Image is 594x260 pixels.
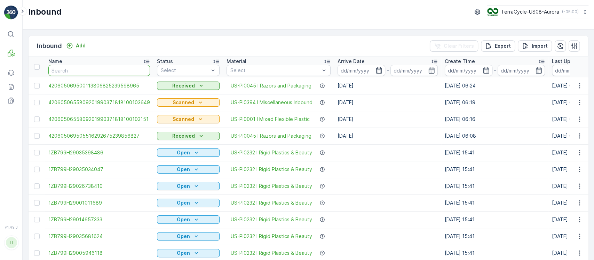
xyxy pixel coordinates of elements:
td: [DATE] 06:24 [441,77,548,94]
div: Toggle Row Selected [34,250,40,256]
span: US-PI0232 I Rigid Plastics & Beauty [231,149,312,156]
td: [DATE] 06:19 [441,94,548,111]
p: - [387,66,389,75]
button: Scanned [157,115,220,123]
p: Open [177,216,190,223]
div: Toggle Row Selected [34,167,40,172]
span: v 1.49.3 [4,225,18,229]
td: [DATE] 15:41 [441,144,548,161]
a: 1ZB799H29014657333 [48,216,150,223]
p: Select [230,67,320,74]
a: 1ZB799H29026738410 [48,183,150,190]
a: US-PI0001 I Mixed Flexible Plastic [231,116,310,123]
a: US-PI0232 I Rigid Plastics & Beauty [231,183,312,190]
button: Open [157,182,220,190]
p: ( -05:00 ) [562,9,579,15]
input: Search [48,65,150,76]
button: Import [518,40,552,52]
p: Received [172,132,195,139]
button: TT [4,231,18,254]
button: Open [157,232,220,240]
p: Scanned [173,99,194,106]
span: 4206050655809201990371818100103151 [48,116,150,123]
span: US-PI0394 I Miscellaneous Inbound [231,99,312,106]
input: dd/mm/yyyy [498,65,545,76]
button: Clear Filters [430,40,478,52]
a: 1ZB799H29035034047 [48,166,150,173]
a: US-PI0045 I Razors and Packaging [231,82,311,89]
button: Received [157,82,220,90]
button: Open [157,165,220,174]
div: Toggle Row Selected [34,183,40,189]
td: [DATE] 15:41 [441,211,548,228]
div: Toggle Row Selected [34,217,40,222]
span: 1ZB799H29001011689 [48,199,150,206]
button: Open [157,148,220,157]
p: Open [177,149,190,156]
button: Open [157,249,220,257]
div: Toggle Row Selected [34,150,40,155]
p: Import [532,43,548,49]
img: logo [4,6,18,20]
p: - [494,66,496,75]
span: 420605069500113806825239598965 [48,82,150,89]
button: Open [157,215,220,224]
p: Export [495,43,511,49]
p: Open [177,183,190,190]
div: Toggle Row Selected [34,234,40,239]
p: Status [157,58,173,65]
td: [DATE] 15:41 [441,161,548,178]
a: US-PI0232 I Rigid Plastics & Beauty [231,233,312,240]
p: Inbound [37,41,62,51]
p: Scanned [173,116,194,123]
p: TerraCycle-US08-Aurora [501,8,559,15]
p: Name [48,58,62,65]
a: 420605069505516292675239856827 [48,132,150,139]
a: 1ZB799H29005946118 [48,250,150,257]
p: Arrive Date [338,58,365,65]
p: Clear Filters [444,43,474,49]
button: Scanned [157,98,220,107]
a: US-PI0232 I Rigid Plastics & Beauty [231,199,312,206]
p: Open [177,199,190,206]
p: Select [161,67,209,74]
td: [DATE] [334,94,441,111]
a: 1ZB799H29035681624 [48,233,150,240]
a: US-PI0232 I Rigid Plastics & Beauty [231,250,312,257]
input: dd/mm/yyyy [338,65,385,76]
a: US-PI0045 I Razors and Packaging [231,132,311,139]
input: dd/mm/yyyy [445,65,492,76]
div: Toggle Row Selected [34,133,40,139]
button: Export [481,40,515,52]
button: Open [157,199,220,207]
a: US-PI0232 I Rigid Plastics & Beauty [231,166,312,173]
input: dd/mm/yyyy [390,65,438,76]
p: Received [172,82,195,89]
div: Toggle Row Selected [34,116,40,122]
td: [DATE] [334,128,441,144]
p: Material [227,58,246,65]
td: [DATE] [334,77,441,94]
button: Received [157,132,220,140]
span: 4206050655809201990371818100103649 [48,99,150,106]
a: 1ZB799H29035398486 [48,149,150,156]
td: [DATE] [334,111,441,128]
p: Open [177,166,190,173]
p: Inbound [28,6,62,17]
p: Add [76,42,86,49]
button: TerraCycle-US08-Aurora(-05:00) [487,6,588,18]
a: US-PI0232 I Rigid Plastics & Beauty [231,216,312,223]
